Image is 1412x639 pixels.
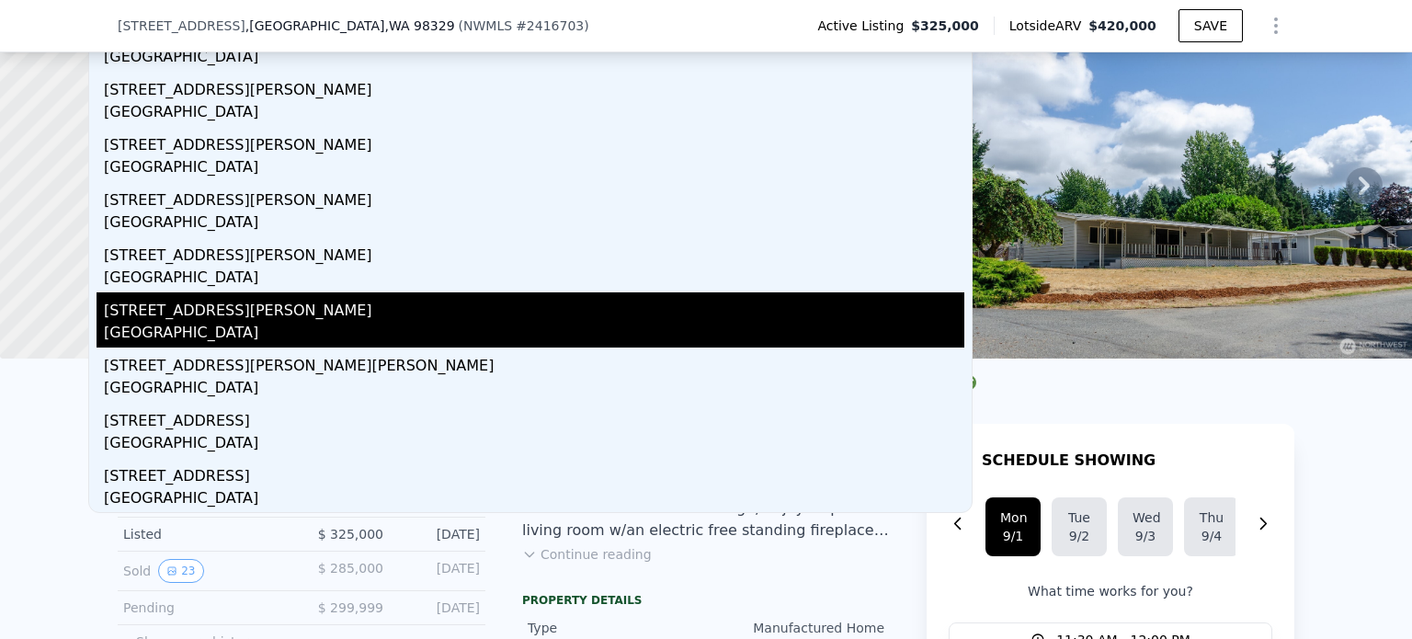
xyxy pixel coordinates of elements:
span: NWMLS [463,18,512,33]
div: [GEOGRAPHIC_DATA] [104,211,964,237]
div: Pending [123,599,287,617]
div: [DATE] [398,559,480,583]
div: [STREET_ADDRESS][PERSON_NAME] [104,127,964,156]
div: Mon [1000,508,1026,527]
div: [GEOGRAPHIC_DATA] [104,487,964,513]
div: 9/3 [1133,527,1158,545]
div: ( ) [459,17,589,35]
div: Type [528,619,706,637]
div: [STREET_ADDRESS][PERSON_NAME] [104,237,964,267]
div: [GEOGRAPHIC_DATA] [104,377,964,403]
span: $420,000 [1088,18,1156,33]
div: 9/1 [1000,527,1026,545]
button: View historical data [158,559,203,583]
div: [STREET_ADDRESS][PERSON_NAME] [104,72,964,101]
div: [STREET_ADDRESS] [104,458,964,487]
div: Sold [123,559,287,583]
span: Active Listing [817,17,911,35]
button: SAVE [1179,9,1243,42]
button: Wed9/3 [1118,497,1173,556]
div: [GEOGRAPHIC_DATA] [104,432,964,458]
div: 9/2 [1066,527,1092,545]
button: Mon9/1 [985,497,1041,556]
div: [STREET_ADDRESS][PERSON_NAME] [104,182,964,211]
div: [DATE] [398,525,480,543]
span: # 2416703 [516,18,584,33]
button: Tue9/2 [1052,497,1107,556]
button: Show Options [1258,7,1294,44]
div: Property details [522,593,890,608]
div: Manufactured Home [706,619,884,637]
div: Thu [1199,508,1224,527]
span: , [GEOGRAPHIC_DATA] [245,17,455,35]
div: [STREET_ADDRESS][PERSON_NAME] [104,292,964,322]
div: [STREET_ADDRESS][PERSON_NAME][PERSON_NAME] [104,348,964,377]
button: Continue reading [522,545,652,564]
div: 9/4 [1199,527,1224,545]
div: [STREET_ADDRESS] [104,403,964,432]
div: [GEOGRAPHIC_DATA] [104,267,964,292]
div: [GEOGRAPHIC_DATA] [104,156,964,182]
span: $325,000 [911,17,979,35]
span: , WA 98329 [384,18,454,33]
span: $ 299,999 [318,600,383,615]
button: Thu9/4 [1184,497,1239,556]
div: [GEOGRAPHIC_DATA] [104,322,964,348]
div: [GEOGRAPHIC_DATA] [104,101,964,127]
div: Wed [1133,508,1158,527]
div: [DATE] [398,599,480,617]
span: [STREET_ADDRESS] [118,17,245,35]
div: Listed [123,525,287,543]
div: [GEOGRAPHIC_DATA] [104,46,964,72]
p: What time works for you? [949,582,1272,600]
div: Tue [1066,508,1092,527]
span: $ 285,000 [318,561,383,576]
span: Lotside ARV [1009,17,1088,35]
span: $ 325,000 [318,527,383,542]
h1: SCHEDULE SHOWING [982,450,1156,472]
